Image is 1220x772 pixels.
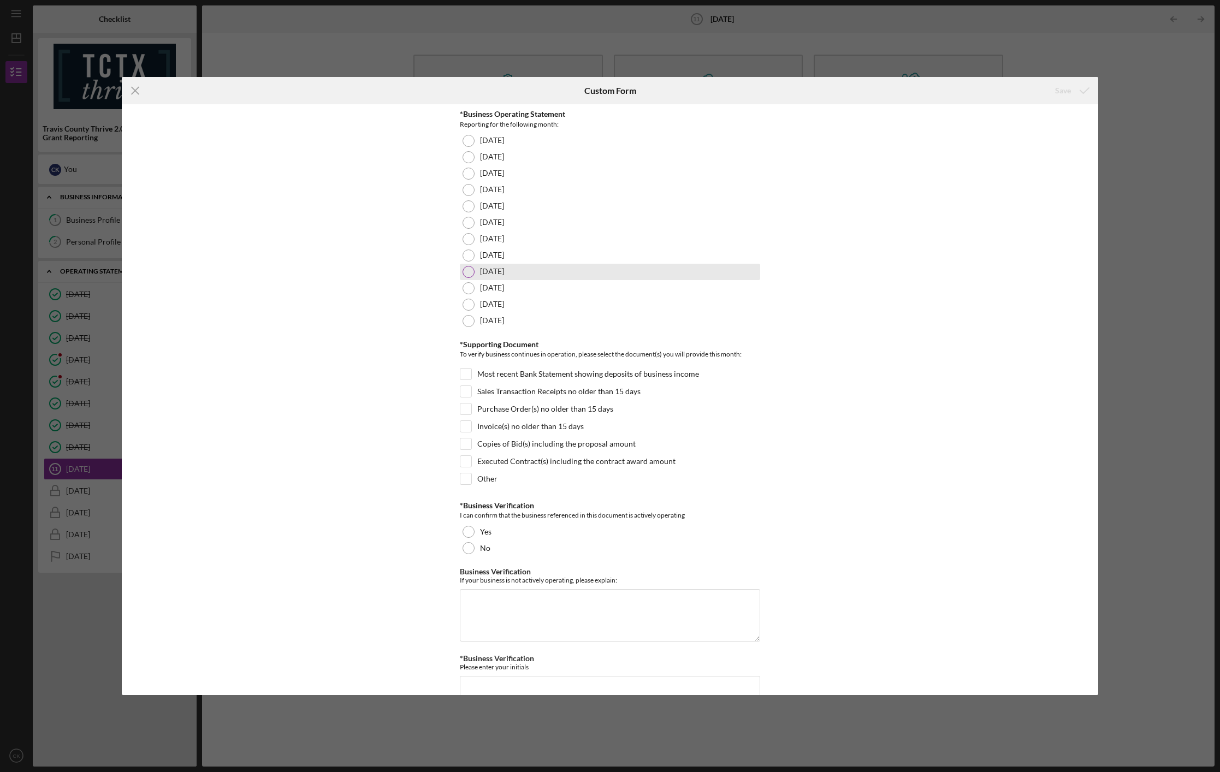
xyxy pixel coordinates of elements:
div: Please enter your initials [460,663,760,671]
label: Most recent Bank Statement showing deposits of business income [477,369,699,379]
label: [DATE] [480,234,504,243]
div: Reporting for the following month: [460,119,760,130]
div: I can confirm that the business referenced in this document is actively operating [460,510,760,521]
label: Copies of Bid(s) including the proposal amount [477,438,636,449]
div: If your business is not actively operating, please explain: [460,576,760,584]
div: *Supporting Document [460,340,760,349]
label: No [480,544,490,553]
label: [DATE] [480,136,504,145]
label: Sales Transaction Receipts no older than 15 days [477,386,641,397]
label: [DATE] [480,283,504,292]
label: [DATE] [480,267,504,276]
label: Yes [480,527,491,536]
label: [DATE] [480,152,504,161]
label: [DATE] [480,201,504,210]
label: Executed Contract(s) including the contract award amount [477,456,676,467]
label: [DATE] [480,316,504,325]
label: *Business Verification [460,654,534,663]
div: *Business Operating Statement [460,110,760,118]
h6: Custom Form [584,86,636,96]
label: Other [477,473,498,484]
label: [DATE] [480,218,504,227]
label: [DATE] [480,185,504,194]
label: Invoice(s) no older than 15 days [477,421,584,432]
label: [DATE] [480,169,504,177]
label: Business Verification [460,567,531,576]
button: Save [1044,80,1098,102]
label: [DATE] [480,300,504,308]
label: [DATE] [480,251,504,259]
label: Purchase Order(s) no older than 15 days [477,403,613,414]
div: To verify business continues in operation, please select the document(s) you will provide this mo... [460,349,760,363]
div: Save [1055,80,1071,102]
div: *Business Verification [460,501,760,510]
